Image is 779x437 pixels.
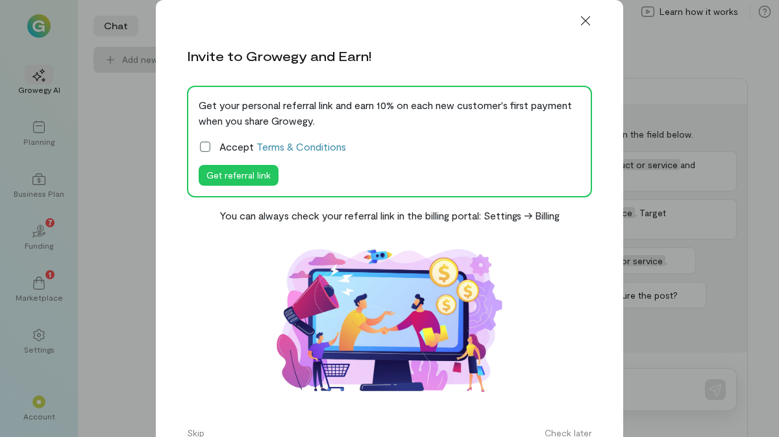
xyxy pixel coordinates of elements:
div: Get your personal referral link and earn 10% on each new customer's first payment when you share ... [199,97,580,129]
img: Affiliate [260,234,519,407]
a: Terms & Conditions [256,140,346,153]
div: Invite to Growegy and Earn! [187,47,371,65]
div: You can always check your referral link in the billing portal: Settings -> Billing [219,208,560,223]
button: Get referral link [199,165,278,186]
span: Accept [219,139,346,155]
